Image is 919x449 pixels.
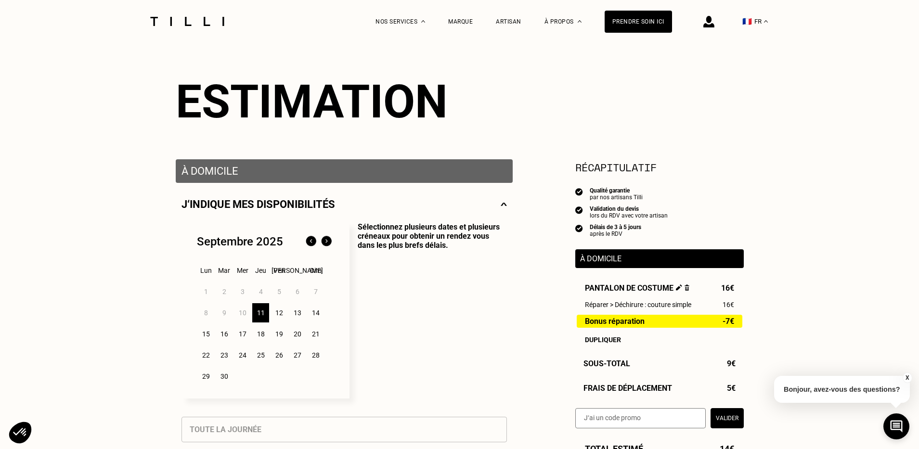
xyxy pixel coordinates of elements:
[234,346,251,365] div: 24
[575,159,744,175] section: Récapitulatif
[307,324,324,344] div: 21
[774,376,910,403] p: Bonjour, avez-vous des questions?
[319,234,334,249] img: Mois suivant
[727,359,736,368] span: 9€
[181,198,335,210] p: J‘indique mes disponibilités
[181,165,507,177] p: À domicile
[197,367,214,386] div: 29
[590,205,668,212] div: Validation du devis
[723,317,734,325] span: -7€
[764,20,768,23] img: menu déroulant
[585,301,691,308] span: Réparer > Déchirure : couture simple
[349,222,507,398] p: Sélectionnez plusieurs dates et plusieurs créneaux pour obtenir un rendez vous dans les plus bref...
[307,346,324,365] div: 28
[421,20,425,23] img: Menu déroulant
[585,336,734,344] div: Dupliquer
[590,194,643,201] div: par nos artisans Tilli
[289,346,306,365] div: 27
[575,359,744,368] div: Sous-Total
[721,283,734,293] span: 16€
[307,303,324,322] div: 14
[590,187,643,194] div: Qualité garantie
[585,317,645,325] span: Bonus réparation
[685,284,690,291] img: Supprimer
[216,367,233,386] div: 30
[590,224,641,231] div: Délais de 3 à 5 jours
[723,301,734,308] span: 16€
[585,283,690,293] span: Pantalon de costume
[575,187,583,196] img: icon list info
[197,235,283,248] div: Septembre 2025
[271,324,287,344] div: 19
[590,212,668,219] div: lors du RDV avec votre artisan
[575,408,706,428] input: J‘ai un code promo
[501,198,507,210] img: svg+xml;base64,PHN2ZyBmaWxsPSJub25lIiBoZWlnaHQ9IjE0IiB2aWV3Qm94PSIwIDAgMjggMTQiIHdpZHRoPSIyOCIgeG...
[252,324,269,344] div: 18
[252,346,269,365] div: 25
[703,16,714,27] img: icône connexion
[448,18,473,25] a: Marque
[289,324,306,344] div: 20
[580,254,739,263] p: À domicile
[575,205,583,214] img: icon list info
[676,284,682,291] img: Éditer
[711,408,744,428] button: Valider
[147,17,228,26] img: Logo du service de couturière Tilli
[578,20,582,23] img: Menu déroulant à propos
[742,17,752,26] span: 🇫🇷
[902,372,912,383] button: X
[216,346,233,365] div: 23
[289,303,306,322] div: 13
[575,224,583,232] img: icon list info
[216,324,233,344] div: 16
[271,346,287,365] div: 26
[197,346,214,365] div: 22
[271,303,287,322] div: 12
[234,324,251,344] div: 17
[575,384,744,393] div: Frais de déplacement
[605,11,672,33] a: Prendre soin ici
[590,231,641,237] div: après le RDV
[197,324,214,344] div: 15
[252,303,269,322] div: 11
[303,234,319,249] img: Mois précédent
[727,384,736,393] span: 5€
[496,18,521,25] a: Artisan
[176,75,744,128] div: Estimation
